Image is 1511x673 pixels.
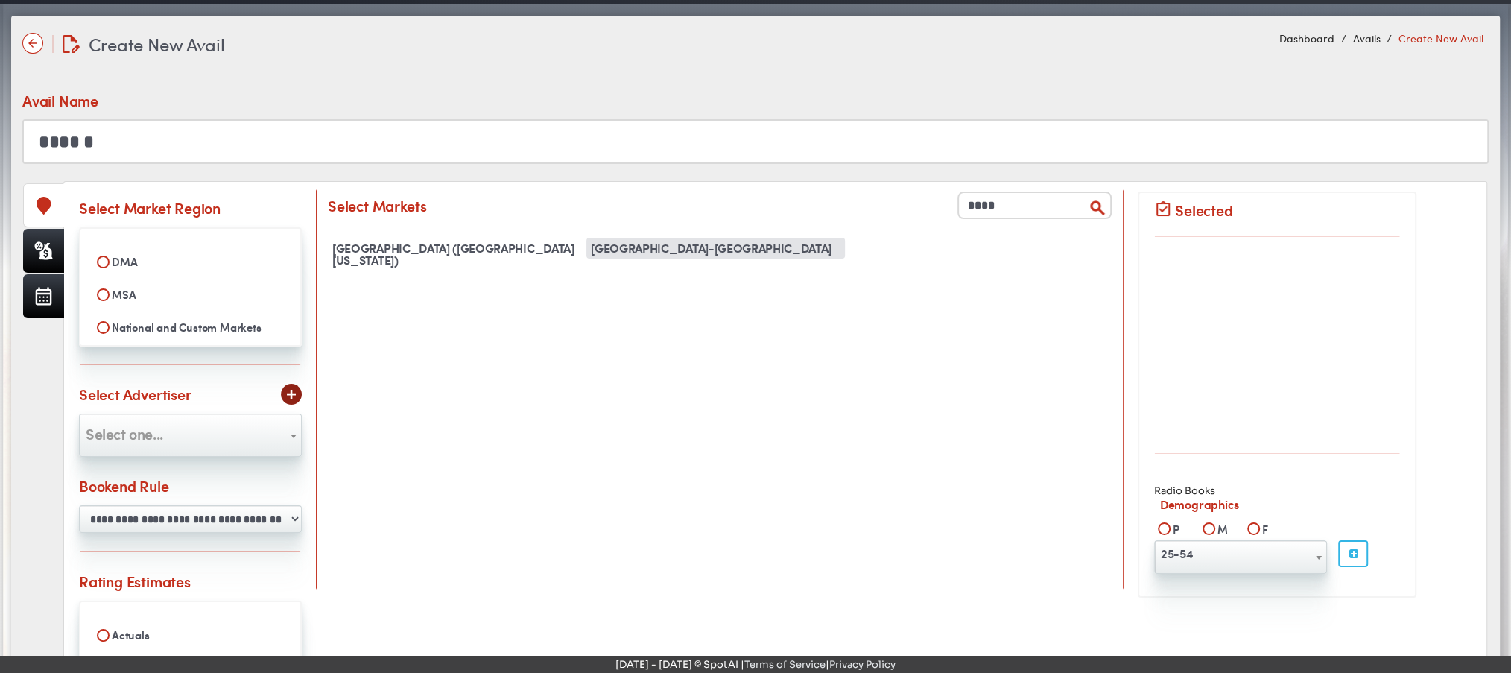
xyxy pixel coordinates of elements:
a: Privacy Policy [829,658,896,671]
span: 25-54 [1155,542,1326,566]
a: Avails [1352,31,1380,45]
img: search.png [1089,199,1106,217]
strong: Radio Books [1154,484,1215,497]
div: Bookend Rule [79,475,169,496]
img: line-8.svg [328,228,1112,229]
li: Create New Avail [1383,31,1483,45]
img: edit-document.svg [63,35,80,53]
div: [GEOGRAPHIC_DATA] ([GEOGRAPHIC_DATA][US_STATE]) [328,238,586,271]
img: line-8.svg [1154,453,1400,454]
img: name-arrow-back-state-default-icon-true-icon-only-true-type.svg [22,33,43,54]
label: P [1169,521,1179,540]
img: add-1.svg [287,390,296,399]
div: [GEOGRAPHIC_DATA]-[GEOGRAPHIC_DATA] [586,238,845,259]
div: Avail Name [22,89,100,111]
span: Select one... [86,423,163,444]
label: F [1258,521,1268,540]
label: National and Custom Markets [89,315,291,340]
img: line-8.svg [1154,236,1400,237]
span: 25-54 [1154,540,1327,574]
div: Select Market Region [79,197,221,218]
div: Rating Estimates [79,570,191,592]
label: DMA [89,249,291,274]
a: Dashboard [1279,31,1334,45]
label: Demographics [1154,496,1389,516]
div: Select Advertiser [79,383,191,405]
img: line-8.svg [1160,473,1395,473]
img: line-8.svg [79,364,302,365]
label: M [1214,521,1228,540]
div: Selected [1175,199,1232,221]
div: Select Markets [328,195,426,216]
label: Actuals [89,622,291,648]
label: MSA [89,282,291,307]
img: line-12.svg [52,35,54,53]
img: assignment-turned-in.png [1154,200,1172,218]
a: Terms of Service [744,658,826,671]
span: Create New Avail [89,31,225,57]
